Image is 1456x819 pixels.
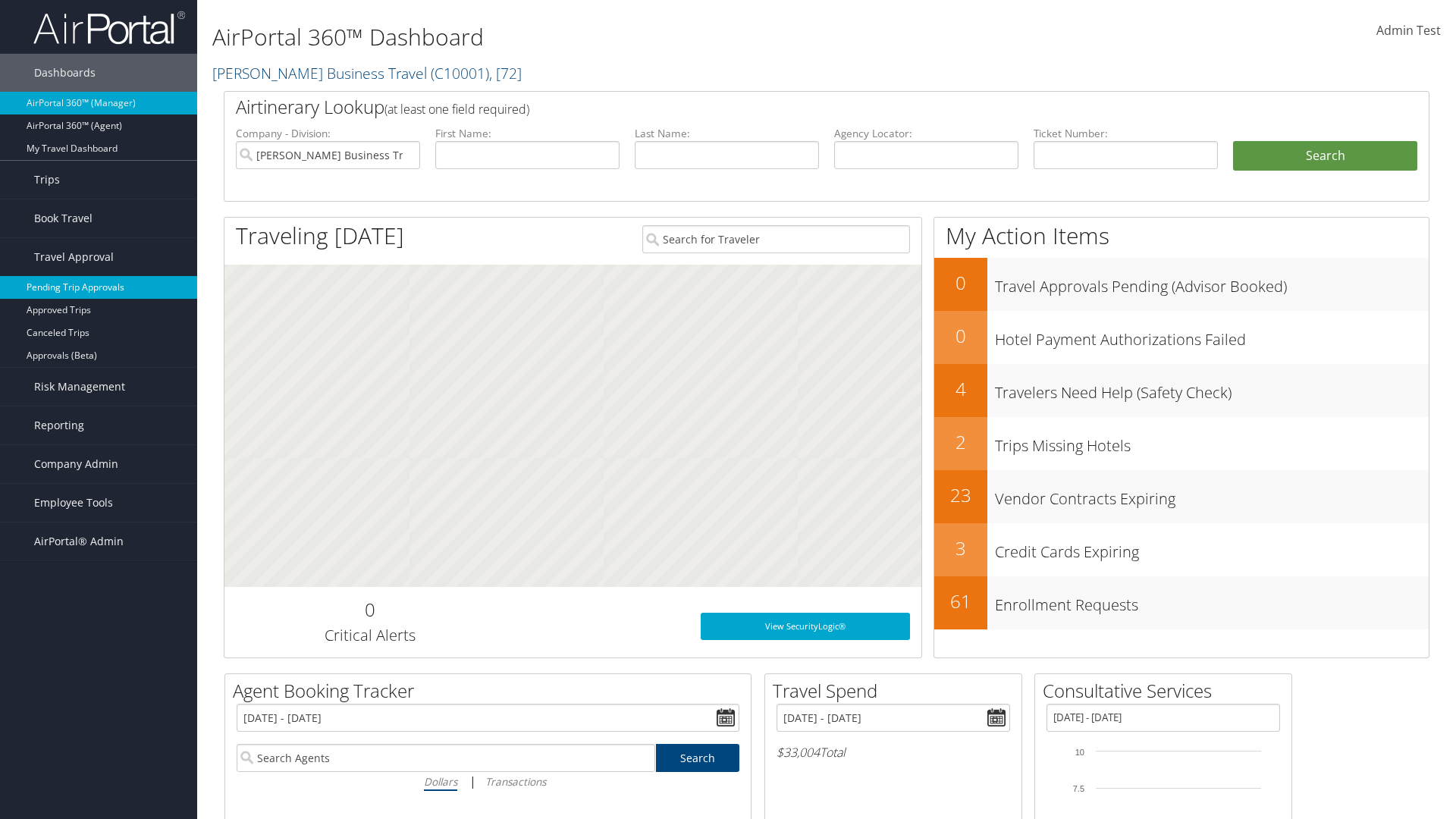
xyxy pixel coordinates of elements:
[834,126,1018,141] label: Agency Locator:
[777,744,820,761] span: $33,004
[995,322,1429,350] h3: Hotel Payment Authorizations Failed
[934,311,1429,364] a: 0Hotel Payment Authorizations Failed
[236,220,404,252] h1: Traveling [DATE]
[995,534,1429,563] h3: Credit Cards Expiring
[642,225,910,253] input: Search for Traveler
[701,613,910,640] a: View SecurityLogic®
[34,238,114,276] span: Travel Approval
[236,597,504,623] h2: 0
[934,417,1429,470] a: 2Trips Missing Hotels
[485,774,546,789] i: Transactions
[236,126,420,141] label: Company - Division:
[656,744,740,772] a: Search
[237,772,739,791] div: |
[34,368,125,406] span: Risk Management
[1075,748,1084,757] tspan: 10
[773,678,1021,704] h2: Travel Spend
[489,63,522,83] span: , [ 72 ]
[934,470,1429,523] a: 23Vendor Contracts Expiring
[237,744,655,772] input: Search Agents
[233,678,751,704] h2: Agent Booking Tracker
[995,428,1429,457] h3: Trips Missing Hotels
[995,481,1429,510] h3: Vendor Contracts Expiring
[934,576,1429,629] a: 61Enrollment Requests
[934,376,987,402] h2: 4
[34,522,124,560] span: AirPortal® Admin
[934,323,987,349] h2: 0
[1034,126,1218,141] label: Ticket Number:
[34,161,60,199] span: Trips
[995,268,1429,297] h3: Travel Approvals Pending (Advisor Booked)
[1376,22,1441,39] span: Admin Test
[1376,8,1441,55] a: Admin Test
[934,429,987,455] h2: 2
[995,375,1429,403] h3: Travelers Need Help (Safety Check)
[1043,678,1291,704] h2: Consultative Services
[995,587,1429,616] h3: Enrollment Requests
[384,101,529,118] span: (at least one field required)
[34,406,84,444] span: Reporting
[34,445,118,483] span: Company Admin
[934,535,987,561] h2: 3
[34,484,113,522] span: Employee Tools
[435,126,620,141] label: First Name:
[236,625,504,646] h3: Critical Alerts
[934,220,1429,252] h1: My Action Items
[934,482,987,508] h2: 23
[934,523,1429,576] a: 3Credit Cards Expiring
[635,126,819,141] label: Last Name:
[431,63,489,83] span: ( C10001 )
[33,10,185,45] img: airportal-logo.png
[212,63,522,83] a: [PERSON_NAME] Business Travel
[934,270,987,296] h2: 0
[934,364,1429,417] a: 4Travelers Need Help (Safety Check)
[236,94,1317,120] h2: Airtinerary Lookup
[777,744,1010,761] h6: Total
[212,21,1031,53] h1: AirPortal 360™ Dashboard
[1233,141,1417,171] button: Search
[934,258,1429,311] a: 0Travel Approvals Pending (Advisor Booked)
[34,199,93,237] span: Book Travel
[934,588,987,614] h2: 61
[1073,784,1084,793] tspan: 7.5
[424,774,457,789] i: Dollars
[34,54,96,92] span: Dashboards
